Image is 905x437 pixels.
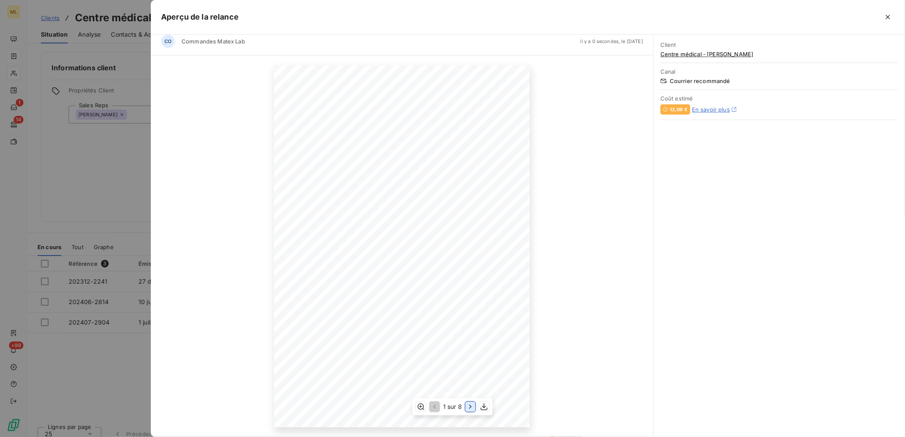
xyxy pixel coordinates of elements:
span: Centre médical - [PERSON_NAME] [412,132,483,136]
span: [STREET_ADDRESS] [412,140,458,144]
span: 06610 LA GAUDE [412,144,446,148]
span: Canal [660,68,898,75]
span: D.15064198624 [489,121,510,124]
span: 92800 PUTEAUX [297,93,319,96]
span: [GEOGRAPHIC_DATA] [412,148,448,152]
div: CO [161,34,175,48]
h5: Aperçu de la relance [161,11,239,23]
span: Centre médical - [PERSON_NAME] [660,51,898,57]
span: Client [660,41,898,48]
iframe: Intercom live chat [876,408,896,428]
span: Matex Lab [GEOGRAPHIC_DATA] [297,83,343,85]
span: 1-7 Cours Valmy [297,86,320,88]
span: [GEOGRAPHIC_DATA] [297,96,322,98]
span: Courrier recommandé [660,78,898,84]
a: En savoir plus [692,106,730,113]
span: Coût estimé [660,95,898,102]
span: Centre médical - [PERSON_NAME] [412,136,483,140]
span: 12,09 € [670,107,688,112]
span: il y a 0 secondes, le [DATE] [580,39,643,44]
span: Commandes Matex Lab [182,38,245,45]
span: 1 sur 8 [443,402,462,411]
span: 24296475764915216000 1/1 [476,118,514,121]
